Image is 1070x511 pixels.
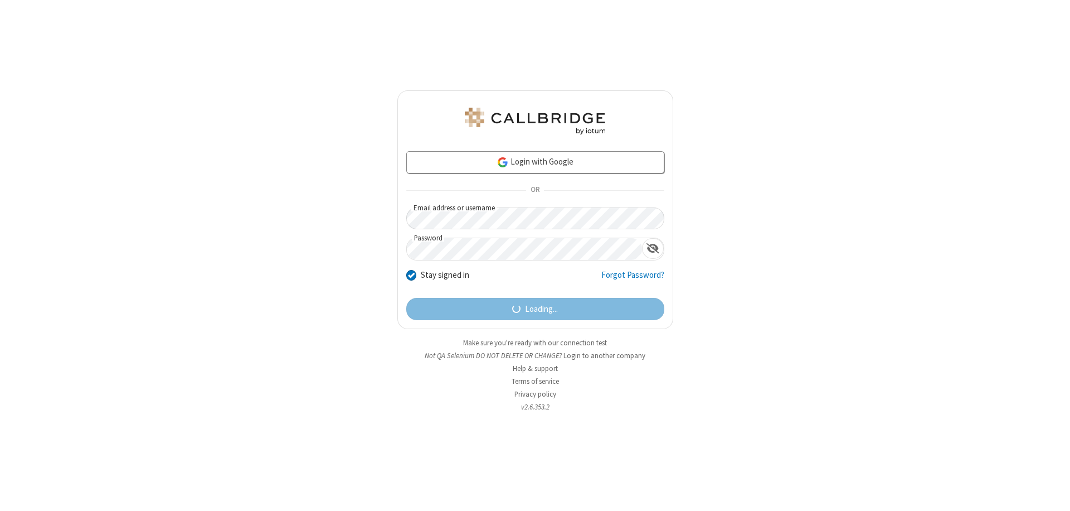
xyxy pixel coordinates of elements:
a: Forgot Password? [601,269,664,290]
a: Terms of service [512,377,559,386]
a: Privacy policy [514,389,556,399]
span: Loading... [525,303,558,316]
div: Show password [642,238,664,259]
a: Help & support [513,364,558,373]
li: Not QA Selenium DO NOT DELETE OR CHANGE? [397,350,673,361]
button: Login to another company [563,350,645,361]
a: Login with Google [406,151,664,173]
a: Make sure you're ready with our connection test [463,338,607,348]
label: Stay signed in [421,269,469,282]
input: Password [407,238,642,260]
input: Email address or username [406,208,664,229]
li: v2.6.353.2 [397,402,673,412]
span: OR [526,183,544,199]
img: google-icon.png [497,156,509,168]
img: QA Selenium DO NOT DELETE OR CHANGE [463,108,607,134]
button: Loading... [406,298,664,320]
